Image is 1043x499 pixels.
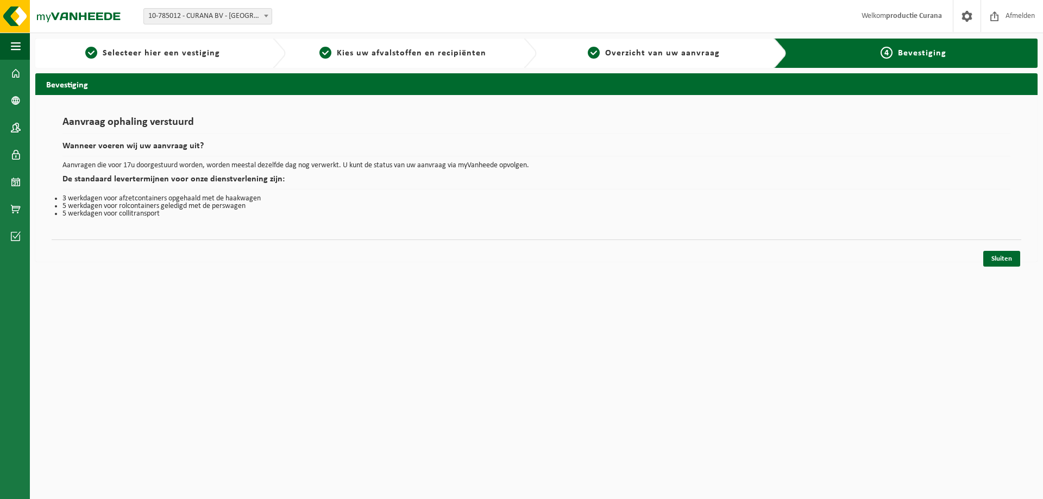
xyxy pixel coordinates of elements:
[588,47,600,59] span: 3
[62,162,1010,169] p: Aanvragen die voor 17u doorgestuurd worden, worden meestal dezelfde dag nog verwerkt. U kunt de s...
[35,73,1038,94] h2: Bevestiging
[898,49,946,58] span: Bevestiging
[62,175,1010,190] h2: De standaard levertermijnen voor onze dienstverlening zijn:
[103,49,220,58] span: Selecteer hier een vestiging
[62,210,1010,218] li: 5 werkdagen voor collitransport
[144,9,272,24] span: 10-785012 - CURANA BV - ARDOOIE
[605,49,720,58] span: Overzicht van uw aanvraag
[62,195,1010,203] li: 3 werkdagen voor afzetcontainers opgehaald met de haakwagen
[886,12,942,20] strong: productie Curana
[62,142,1010,156] h2: Wanneer voeren wij uw aanvraag uit?
[337,49,486,58] span: Kies uw afvalstoffen en recipiënten
[85,47,97,59] span: 1
[319,47,331,59] span: 2
[41,47,264,60] a: 1Selecteer hier een vestiging
[881,47,893,59] span: 4
[62,203,1010,210] li: 5 werkdagen voor rolcontainers geledigd met de perswagen
[983,251,1020,267] a: Sluiten
[291,47,514,60] a: 2Kies uw afvalstoffen en recipiënten
[62,117,1010,134] h1: Aanvraag ophaling verstuurd
[143,8,272,24] span: 10-785012 - CURANA BV - ARDOOIE
[542,47,765,60] a: 3Overzicht van uw aanvraag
